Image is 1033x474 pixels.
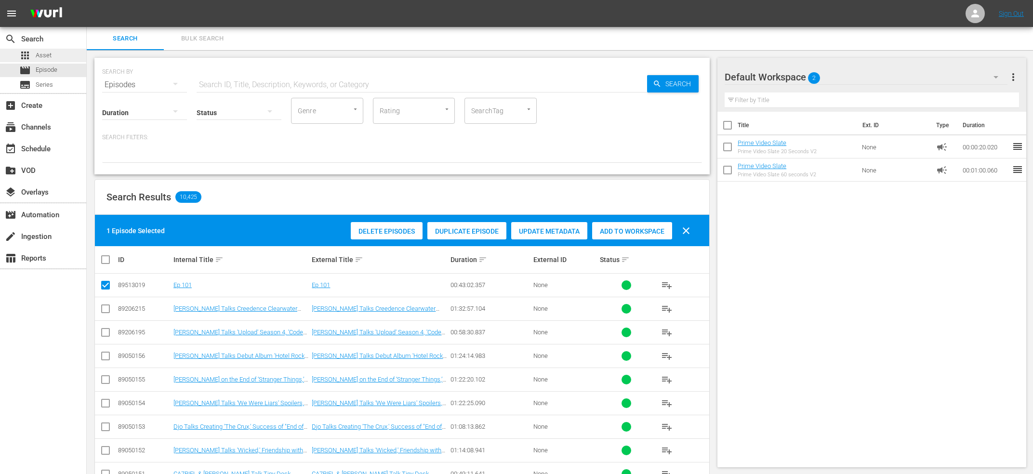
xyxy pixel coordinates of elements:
[661,374,673,385] span: playlist_add
[5,209,16,221] span: Automation
[450,254,530,265] div: Duration
[959,158,1012,182] td: 00:01:00.060
[738,139,786,146] a: Prime Video Slate
[36,80,53,90] span: Series
[450,399,530,407] div: 01:22:25.090
[173,305,308,327] a: [PERSON_NAME] Talks Creedence Clearwater Revival, "Proud [PERSON_NAME]," "Fortunate Son," & New A...
[36,65,57,75] span: Episode
[662,75,699,92] span: Search
[118,399,171,407] div: 89050154
[118,256,171,263] div: ID
[5,186,16,198] span: Overlays
[118,329,171,336] div: 89206195
[19,79,31,91] span: subtitles
[661,303,673,315] span: playlist_add
[655,368,678,391] button: playlist_add
[106,191,171,203] span: Search Results
[312,305,447,327] a: [PERSON_NAME] Talks Creedence Clearwater Revival, "Proud [PERSON_NAME]," "Fortunate Son," & New A...
[661,421,673,433] span: playlist_add
[6,8,17,19] span: menu
[533,305,597,312] div: None
[655,392,678,415] button: playlist_add
[1012,164,1023,175] span: reorder
[936,164,948,176] span: Ad
[5,121,16,133] span: Channels
[312,376,446,397] a: [PERSON_NAME] on the End of ‘Stranger Things,’ Directorial Debut, and New Album ‘Happy Birthday’
[647,75,699,92] button: Search
[655,321,678,344] button: playlist_add
[533,423,597,430] div: None
[427,227,506,235] span: Duplicate Episode
[173,254,309,265] div: Internal Title
[5,33,16,45] span: Search
[442,105,451,114] button: Open
[173,281,192,289] a: Ep 101
[1007,71,1019,83] span: more_vert
[738,112,857,139] th: Title
[858,135,933,158] td: None
[19,65,31,76] span: movie
[661,445,673,456] span: playlist_add
[533,329,597,336] div: None
[936,141,948,153] span: Ad
[312,447,445,461] a: [PERSON_NAME] Talks 'Wicked,' Friendship with [PERSON_NAME], and New Album ‘I Forgive You’
[118,423,171,430] div: 89050153
[738,171,816,178] div: Prime Video Slate 60 seconds V2
[106,226,165,236] div: 1 Episode Selected
[312,254,447,265] div: External Title
[5,100,16,111] span: Create
[312,399,446,414] a: [PERSON_NAME] Talks ‘We Were Liars' Spoilers, Nepotism, 'Gossip Girl,' and Reboots
[102,133,702,142] p: Search Filters:
[19,50,31,61] span: Asset
[959,135,1012,158] td: 00:00:20.020
[655,274,678,297] button: playlist_add
[1012,141,1023,152] span: reorder
[5,231,16,242] span: Ingestion
[427,222,506,239] button: Duplicate Episode
[173,423,307,437] a: Djo Talks Creating 'The Crux,' Success of "End of Beginning" & 'Stranger Things' Season 5
[173,376,308,397] a: [PERSON_NAME] on the End of ‘Stranger Things,’ Directorial Debut, and New Album ‘Happy Birthday’
[858,158,933,182] td: None
[661,279,673,291] span: playlist_add
[680,225,692,237] span: clear
[93,33,158,44] span: Search
[533,447,597,454] div: None
[957,112,1015,139] th: Duration
[312,281,330,289] a: Ep 101
[661,327,673,338] span: playlist_add
[173,399,308,414] a: [PERSON_NAME] Talks ‘We Were Liars' Spoilers, Nepotism, 'Gossip Girl,' and Reboots
[478,255,487,264] span: sort
[533,256,597,263] div: External ID
[857,112,930,139] th: Ext. ID
[5,252,16,264] span: Reports
[5,143,16,155] span: Schedule
[5,165,16,176] span: VOD
[511,227,587,235] span: Update Metadata
[533,281,597,289] div: None
[170,33,235,44] span: Bulk Search
[725,64,1007,91] div: Default Workspace
[118,305,171,312] div: 89206215
[450,329,530,336] div: 00:58:30.837
[808,68,820,88] span: 2
[312,423,446,437] a: Djo Talks Creating 'The Crux,' Success of "End of Beginning" & 'Stranger Things' Season 5
[36,51,52,60] span: Asset
[118,376,171,383] div: 89050155
[173,447,307,461] a: [PERSON_NAME] Talks 'Wicked,' Friendship with [PERSON_NAME], and New Album ‘I Forgive You’
[23,2,69,25] img: ans4CAIJ8jUAAAAAAAAAAAAAAAAAAAAAAAAgQb4GAAAAAAAAAAAAAAAAAAAAAAAAJMjXAAAAAAAAAAAAAAAAAAAAAAAAgAT5G...
[351,222,423,239] button: Delete Episodes
[533,399,597,407] div: None
[173,329,307,343] a: [PERSON_NAME] Talks 'Upload' Season 4, 'Code 8,' 'True [PERSON_NAME],' and 'The Duff'
[655,415,678,438] button: playlist_add
[215,255,224,264] span: sort
[450,423,530,430] div: 01:08:13.862
[655,297,678,320] button: playlist_add
[351,105,360,114] button: Open
[312,352,447,374] a: [PERSON_NAME] Talks Debut Album 'Hotel Rock Bottom,' Advice from [PERSON_NAME], Sobriety, and Big...
[930,112,957,139] th: Type
[592,227,672,235] span: Add to Workspace
[511,222,587,239] button: Update Metadata
[592,222,672,239] button: Add to Workspace
[312,329,445,343] a: [PERSON_NAME] Talks 'Upload' Season 4, 'Code 8,' 'True [PERSON_NAME],' and 'The Duff'
[102,71,187,98] div: Episodes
